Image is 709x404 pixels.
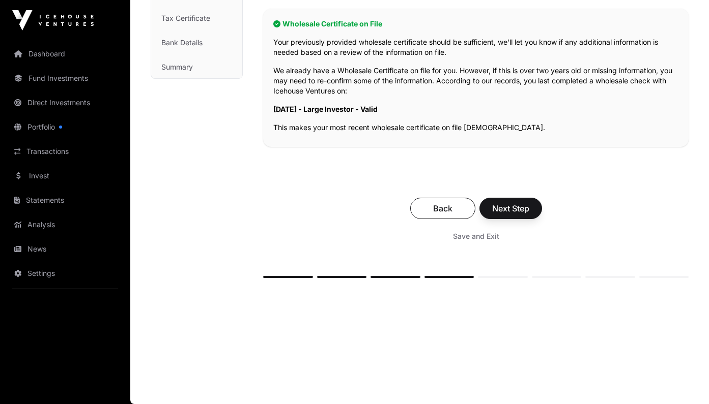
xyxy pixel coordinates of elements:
[410,198,475,219] button: Back
[273,104,678,114] p: [DATE] - Large Investor - Valid
[658,355,709,404] iframe: Chat Widget
[8,262,122,285] a: Settings
[8,116,122,138] a: Portfolio
[151,32,242,54] a: Bank Details
[441,227,512,245] button: Save and Exit
[12,10,94,30] img: Icehouse Ventures Logo
[273,37,678,57] p: Your previously provided wholesale certificate should be sufficient, we'll let you know if any ad...
[273,19,678,29] h2: Wholesale Certificate on File
[151,56,242,78] a: Summary
[423,202,463,214] span: Back
[8,165,122,187] a: Invest
[8,189,122,211] a: Statements
[479,198,542,219] button: Next Step
[492,202,529,214] span: Next Step
[8,67,122,89] a: Fund Investments
[273,66,678,96] p: We already have a Wholesale Certificate on file for you. However, if this is over two years old o...
[8,140,122,163] a: Transactions
[8,43,122,65] a: Dashboard
[453,231,499,241] span: Save and Exit
[151,7,242,29] a: Tax Certificate
[8,91,122,114] a: Direct Investments
[8,238,122,260] a: News
[8,213,122,236] a: Analysis
[273,122,678,133] p: This makes your most recent wholesale certificate on file [DEMOGRAPHIC_DATA].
